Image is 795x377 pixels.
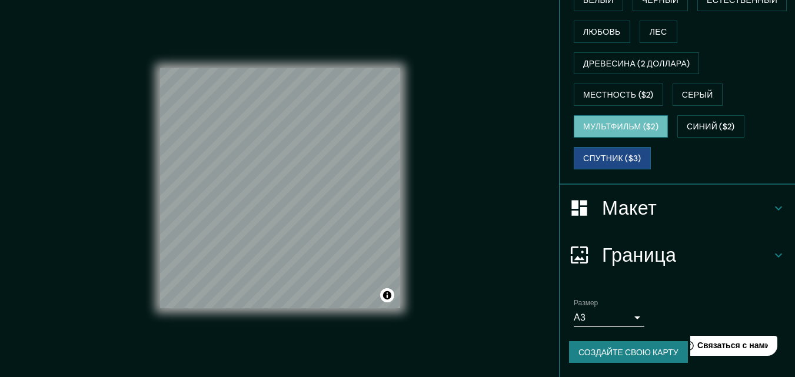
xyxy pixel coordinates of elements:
div: А3 [574,308,644,327]
iframe: Справка по запуску виджетов [690,331,782,364]
font: Спутник ($3) [583,153,641,164]
font: Лес [650,26,667,37]
button: Спутник ($3) [574,147,651,169]
button: Любовь [574,21,630,43]
font: Создайте свою карту [578,347,678,358]
font: Макет [602,196,657,221]
button: Древесина (2 доллара) [574,52,699,75]
button: Синий ($2) [677,115,744,138]
canvas: Карта [160,68,400,308]
button: Лес [640,21,677,43]
div: Макет [560,185,795,232]
font: Синий ($2) [687,121,734,132]
font: Размер [574,298,598,308]
div: Граница [560,232,795,279]
font: Любовь [583,26,621,37]
font: Граница [602,243,676,268]
button: Серый [673,84,723,106]
font: Древесина (2 доллара) [583,58,690,69]
button: Местность ($2) [574,84,663,106]
button: Создайте свою карту [569,341,688,363]
font: Серый [682,90,713,101]
font: Местность ($2) [583,90,654,101]
font: А3 [574,311,586,323]
button: Включить атрибуцию [380,288,394,302]
font: Мультфильм ($2) [583,121,658,132]
button: Мультфильм ($2) [574,115,668,138]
